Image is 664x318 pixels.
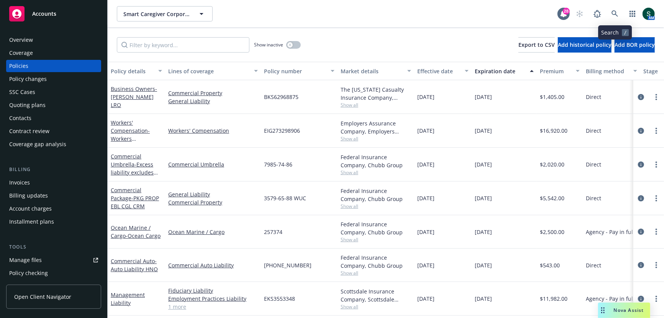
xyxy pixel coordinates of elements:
a: Billing updates [6,189,101,202]
a: Accounts [6,3,101,25]
a: Coverage gap analysis [6,138,101,150]
a: more [652,294,661,303]
a: Management Liability [111,291,145,306]
button: Lines of coverage [165,62,261,80]
a: General Liability [168,190,258,198]
span: $2,500.00 [540,228,564,236]
a: circleInformation [636,294,646,303]
button: Export to CSV [518,37,555,53]
a: Policies [6,60,101,72]
span: [DATE] [475,160,492,168]
a: Policy changes [6,73,101,85]
div: Policy details [111,67,154,75]
div: Policy changes [9,73,47,85]
div: Coverage [9,47,33,59]
div: Policy number [264,67,326,75]
a: Commercial Auto [111,257,158,273]
div: Account charges [9,203,52,215]
a: circleInformation [636,160,646,169]
a: circleInformation [636,194,646,203]
a: Account charges [6,203,101,215]
span: Add historical policy [558,41,612,48]
div: Invoices [9,176,30,189]
button: Policy number [261,62,338,80]
span: [DATE] [417,261,434,269]
a: Commercial Property [168,89,258,97]
a: Invoices [6,176,101,189]
a: more [652,126,661,135]
div: Federal Insurance Company, Chubb Group [341,153,411,169]
span: [DATE] [475,93,492,101]
div: Contract review [9,125,49,137]
span: $543.00 [540,261,560,269]
a: more [652,160,661,169]
button: Market details [338,62,414,80]
span: Show inactive [254,41,283,48]
span: - Workers Compensation [111,127,150,150]
span: Direct [586,194,601,202]
div: Drag to move [598,303,608,318]
button: Expiration date [472,62,537,80]
div: Tools [6,243,101,251]
div: Lines of coverage [168,67,249,75]
div: 28 [563,8,570,15]
a: Contacts [6,112,101,124]
span: Direct [586,261,601,269]
div: SSC Cases [9,86,35,98]
a: Search [607,6,623,21]
span: Smart Caregiver Corporation [123,10,190,18]
div: Effective date [417,67,460,75]
a: Start snowing [572,6,587,21]
a: Business Owners [111,85,157,109]
span: EKS3553348 [264,295,295,303]
input: Filter by keyword... [117,37,249,53]
span: $16,920.00 [540,127,567,135]
span: [DATE] [417,295,434,303]
button: Policy details [108,62,165,80]
span: $1,405.00 [540,93,564,101]
a: circleInformation [636,260,646,270]
span: Add BOR policy [615,41,655,48]
span: $2,020.00 [540,160,564,168]
div: The [US_STATE] Casualty Insurance Company, Liberty Mutual [341,86,411,102]
span: [DATE] [475,127,492,135]
a: Contract review [6,125,101,137]
span: Direct [586,160,601,168]
img: photo [643,8,655,20]
div: Employers Assurance Company, Employers Insurance Group [341,119,411,135]
span: - Ocean Cargo [126,232,161,239]
span: [DATE] [475,295,492,303]
button: Add historical policy [558,37,612,53]
a: Policy checking [6,267,101,279]
span: [DATE] [417,127,434,135]
a: Commercial Umbrella [111,153,154,184]
span: 257374 [264,228,282,236]
button: Smart Caregiver Corporation [117,6,213,21]
button: Nova Assist [598,303,650,318]
span: [DATE] [475,261,492,269]
a: Employment Practices Liability [168,295,258,303]
span: Show all [341,102,411,108]
div: Expiration date [475,67,525,75]
div: Scottsdale Insurance Company, Scottsdale Insurance Company (Nationwide), Amwins [341,287,411,303]
div: Coverage gap analysis [9,138,66,150]
a: Workers' Compensation [168,127,258,135]
button: Add BOR policy [615,37,655,53]
div: Federal Insurance Company, Chubb Group [341,220,411,236]
a: more [652,92,661,102]
a: Ocean Marine / Cargo [168,228,258,236]
a: Installment plans [6,216,101,228]
a: Report a Bug [590,6,605,21]
span: [DATE] [417,194,434,202]
span: 7985-74-86 [264,160,292,168]
a: Ocean Marine / Cargo [111,224,161,239]
div: Installment plans [9,216,54,228]
span: Show all [341,236,411,243]
a: Commercial Property [168,198,258,206]
a: circleInformation [636,92,646,102]
button: Premium [537,62,583,80]
span: Show all [341,270,411,276]
div: Policies [9,60,28,72]
span: Direct [586,93,601,101]
a: more [652,194,661,203]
